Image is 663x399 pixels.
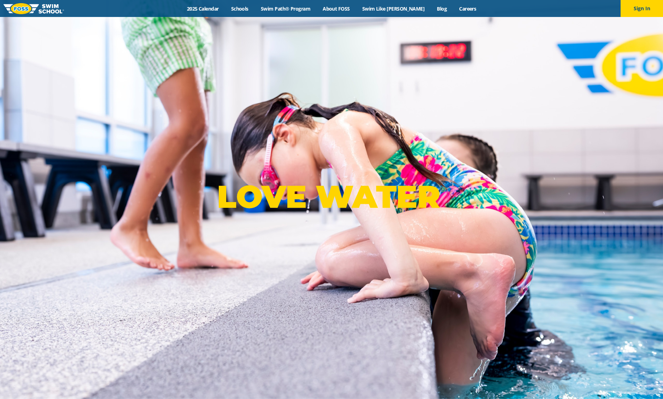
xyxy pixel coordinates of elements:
a: Swim Like [PERSON_NAME] [356,5,431,12]
a: 2025 Calendar [181,5,225,12]
a: Blog [431,5,453,12]
a: Careers [453,5,482,12]
p: LOVE WATER [217,178,446,216]
a: Schools [225,5,254,12]
a: Swim Path® Program [254,5,316,12]
img: FOSS Swim School Logo [4,3,64,14]
sup: ® [440,185,446,194]
a: About FOSS [317,5,356,12]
